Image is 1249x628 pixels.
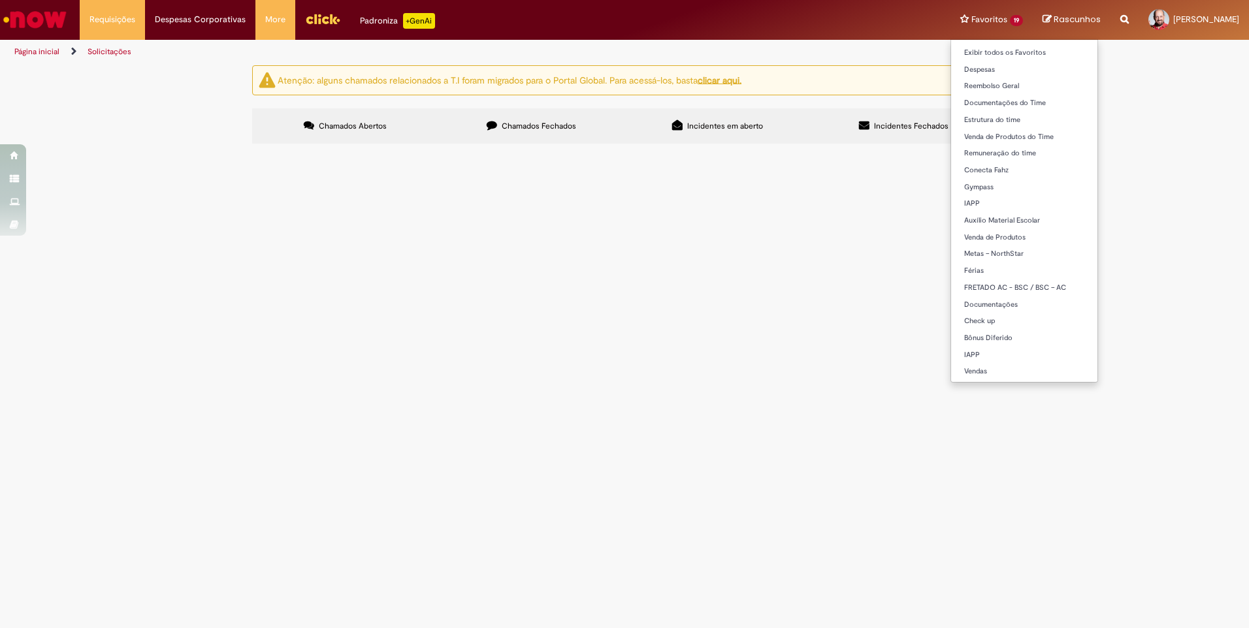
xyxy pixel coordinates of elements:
[88,46,131,57] a: Solicitações
[360,13,435,29] div: Padroniza
[1043,14,1101,26] a: Rascunhos
[951,298,1097,312] a: Documentações
[951,364,1097,379] a: Vendas
[874,121,949,131] span: Incidentes Fechados
[89,13,135,26] span: Requisições
[951,230,1097,245] a: Venda de Produtos
[951,46,1097,60] a: Exibir todos os Favoritos
[951,79,1097,93] a: Reembolso Geral
[14,46,59,57] a: Página inicial
[1010,15,1023,26] span: 19
[951,96,1097,110] a: Documentações do Time
[1054,13,1101,25] span: Rascunhos
[155,13,246,26] span: Despesas Corporativas
[687,121,763,131] span: Incidentes em aberto
[951,130,1097,144] a: Venda de Produtos do Time
[971,13,1007,26] span: Favoritos
[502,121,576,131] span: Chamados Fechados
[698,74,741,86] a: clicar aqui.
[951,196,1097,211] a: IAPP
[319,121,387,131] span: Chamados Abertos
[265,13,285,26] span: More
[951,113,1097,127] a: Estrutura do time
[951,348,1097,362] a: IAPP
[951,63,1097,77] a: Despesas
[950,39,1098,383] ul: Favoritos
[951,264,1097,278] a: Férias
[305,9,340,29] img: click_logo_yellow_360x200.png
[951,281,1097,295] a: FRETADO AC - BSC / BSC – AC
[951,180,1097,195] a: Gympass
[1,7,69,33] img: ServiceNow
[278,74,741,86] ng-bind-html: Atenção: alguns chamados relacionados a T.I foram migrados para o Portal Global. Para acessá-los,...
[951,314,1097,328] a: Check up
[951,163,1097,178] a: Conecta Fahz
[403,13,435,29] p: +GenAi
[951,146,1097,161] a: Remuneração do time
[951,331,1097,345] a: Bônus Diferido
[951,213,1097,228] a: Auxílio Material Escolar
[10,40,823,64] ul: Trilhas de página
[1173,14,1239,25] span: [PERSON_NAME]
[951,247,1097,261] a: Metas – NorthStar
